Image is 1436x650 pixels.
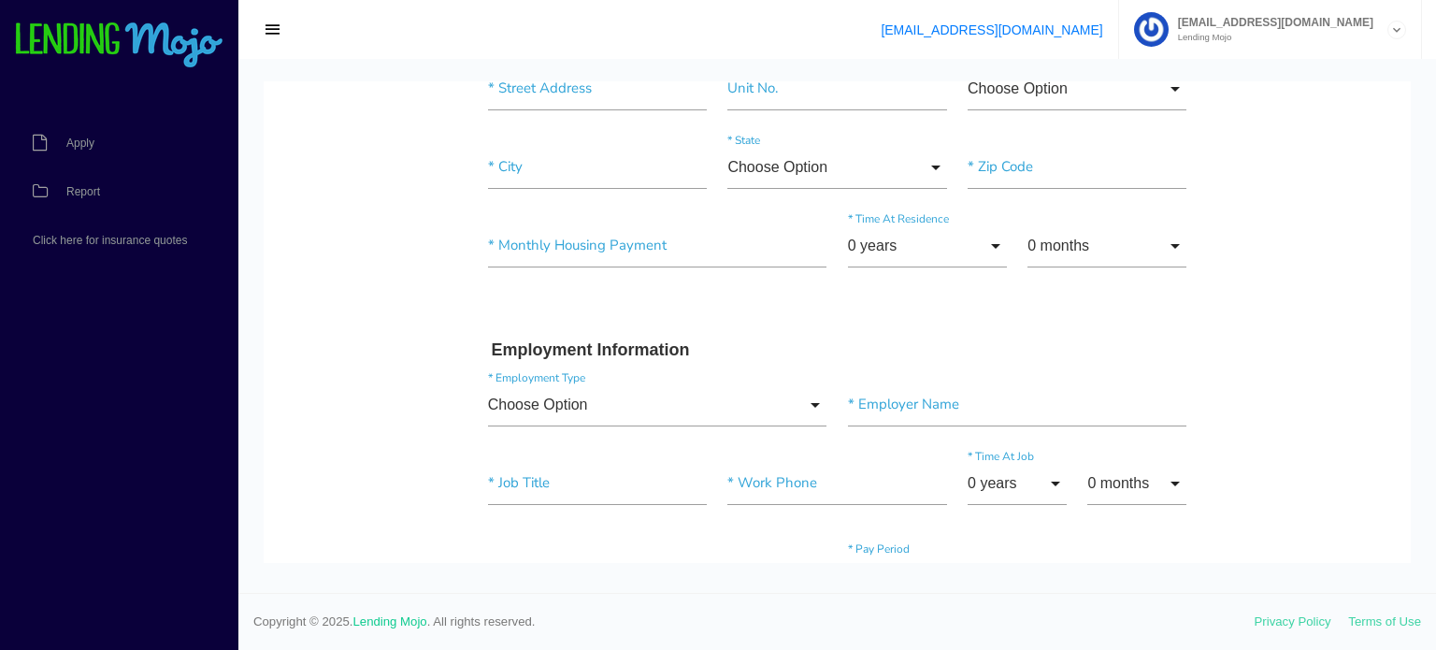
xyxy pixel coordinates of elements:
[66,186,100,197] span: Report
[66,137,94,149] span: Apply
[228,259,920,280] h3: Employment Information
[1134,12,1169,47] img: Profile image
[1348,614,1421,628] a: Terms of Use
[1255,614,1331,628] a: Privacy Policy
[353,614,427,628] a: Lending Mojo
[881,22,1102,37] a: [EMAIL_ADDRESS][DOMAIN_NAME]
[1169,33,1373,42] small: Lending Mojo
[14,22,224,69] img: logo-small.png
[253,613,1255,631] span: Copyright © 2025. . All rights reserved.
[33,235,187,246] span: Click here for insurance quotes
[1169,17,1373,28] span: [EMAIL_ADDRESS][DOMAIN_NAME]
